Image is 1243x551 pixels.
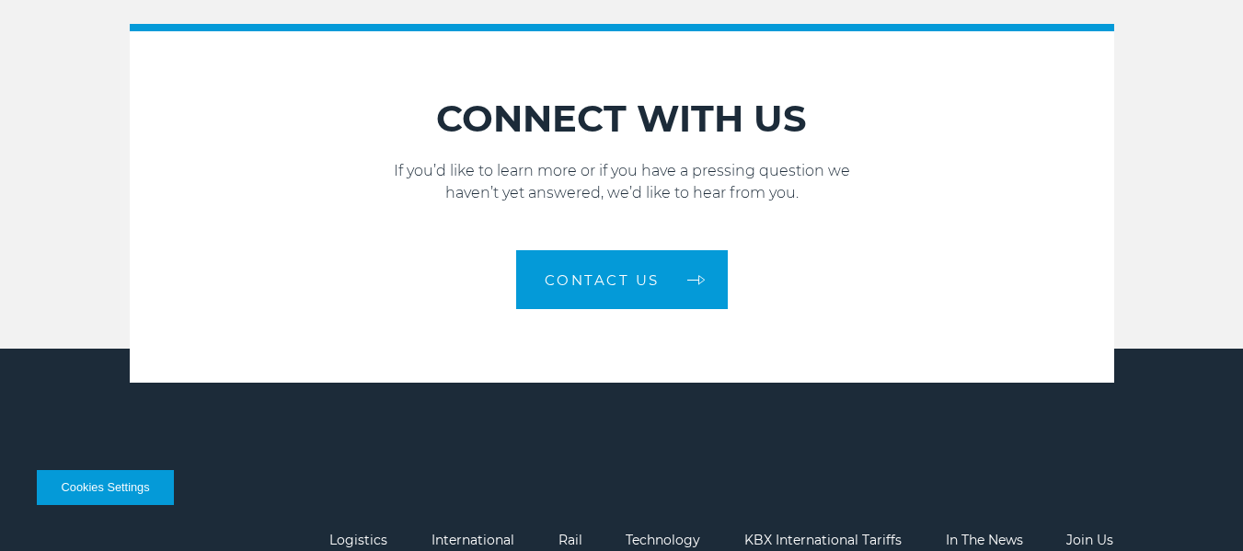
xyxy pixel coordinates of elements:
[37,470,174,505] button: Cookies Settings
[744,532,902,548] a: KBX International Tariffs
[1066,532,1113,548] a: Join Us
[130,160,1114,204] p: If you’d like to learn more or if you have a pressing question we haven’t yet answered, we’d like...
[626,532,700,548] a: Technology
[516,250,728,309] a: Contact Us arrow arrow
[130,96,1114,142] h2: CONNECT WITH US
[329,532,387,548] a: Logistics
[545,273,660,287] span: Contact Us
[432,532,514,548] a: International
[558,532,582,548] a: Rail
[946,532,1023,548] a: In The News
